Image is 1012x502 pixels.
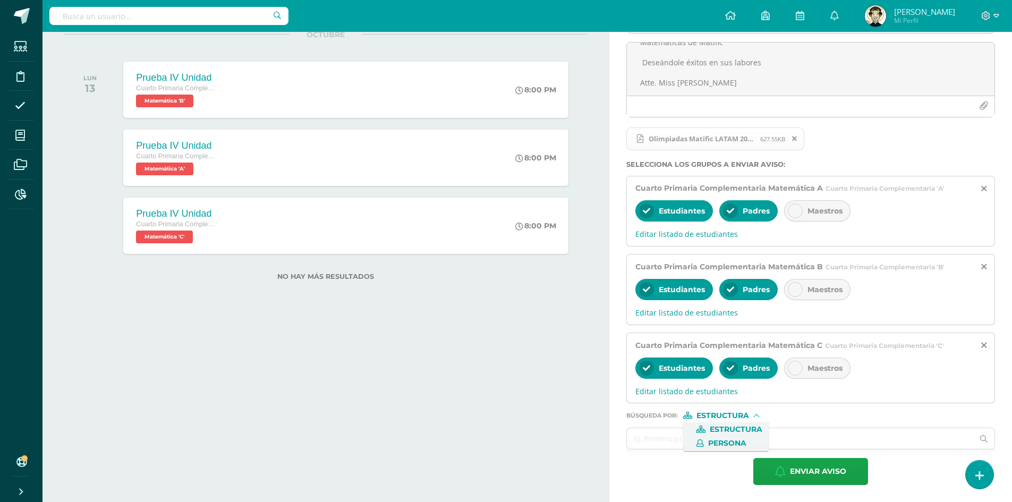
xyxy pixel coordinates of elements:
span: Matemática 'A' [136,163,193,175]
span: Persona [708,440,746,446]
span: Padres [743,363,770,373]
label: No hay más resultados [64,273,588,280]
span: Olimpiadas Matific LATAM 2025.pdf [626,127,804,151]
span: Estructura [710,427,762,432]
span: Enviar aviso [790,458,846,484]
label: Selecciona los grupos a enviar aviso : [626,160,995,168]
span: Cuarto Primaria Complementaria Matemática B [635,262,823,271]
span: Estructura [696,413,749,419]
span: Cuarto Primaria Complementaria Matemática C [635,341,822,350]
span: Cuarto Primaria Complementaria [136,84,216,92]
span: Estudiantes [659,363,705,373]
div: 8:00 PM [515,221,556,231]
textarea: Queridos alumnos y PPFF: Se les invita a participar en la Olimpiada de Matemática Matific a nivel... [627,42,994,96]
span: Maestros [807,363,843,373]
span: Cuarto Primaria Complementaria 'B' [826,263,945,271]
span: Cuarto Primaria Complementaria [136,152,216,160]
div: 13 [83,82,97,95]
div: Prueba IV Unidad [136,140,216,151]
div: 8:00 PM [515,85,556,95]
div: Prueba IV Unidad [136,208,216,219]
div: Prueba IV Unidad [136,72,216,83]
span: Editar listado de estudiantes [635,229,986,239]
span: Matemática 'C' [136,231,193,243]
span: Cuarto Primaria Complementaria [136,220,216,228]
span: Estudiantes [659,285,705,294]
span: [PERSON_NAME] [894,6,955,17]
span: Cuarto Primaria Complementaria Matemática A [635,183,823,193]
span: Matemática 'B' [136,95,193,107]
input: Ej. Primero primaria [627,428,973,449]
span: Remover archivo [786,133,804,144]
span: Padres [743,285,770,294]
img: cec87810e7b0876db6346626e4ad5e30.png [865,5,886,27]
span: Mi Perfil [894,16,955,25]
span: 627.55KB [760,135,785,143]
span: Estudiantes [659,206,705,216]
span: Olimpiadas Matific LATAM 2025.pdf [643,134,760,143]
span: Maestros [807,285,843,294]
span: Cuarto Primaria Complementaria 'C' [825,342,944,350]
span: Padres [743,206,770,216]
div: 8:00 PM [515,153,556,163]
span: Editar listado de estudiantes [635,308,986,318]
span: Búsqueda por : [626,413,678,419]
span: OCTUBRE [290,30,362,39]
div: LUN [83,74,97,82]
span: Cuarto Primaria Complementaria 'A' [826,184,945,192]
div: [object Object] [683,412,763,419]
span: Maestros [807,206,843,216]
input: Busca un usuario... [49,7,288,25]
button: Enviar aviso [753,458,868,485]
span: Editar listado de estudiantes [635,386,986,396]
